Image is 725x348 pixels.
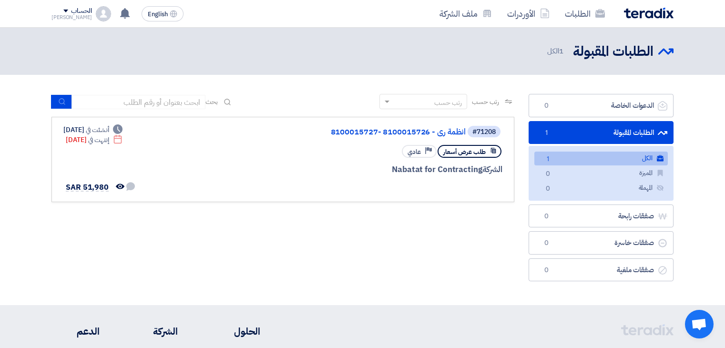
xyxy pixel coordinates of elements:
[529,121,674,144] a: الطلبات المقبولة1
[206,324,260,338] li: الحلول
[542,184,553,194] span: 0
[559,46,563,56] span: 1
[541,238,552,248] span: 0
[529,231,674,255] a: صفقات خاسرة0
[142,6,184,21] button: English
[529,94,674,117] a: الدعوات الخاصة0
[148,11,168,18] span: English
[541,101,552,111] span: 0
[482,164,503,175] span: الشركة
[685,310,714,338] a: دردشة مفتوحة
[541,212,552,221] span: 0
[624,8,674,19] img: Teradix logo
[66,182,109,193] span: SAR 51,980
[66,135,123,145] div: [DATE]
[96,6,111,21] img: profile_test.png
[472,97,499,107] span: رتب حسب
[434,98,462,108] div: رتب حسب
[71,7,92,15] div: الحساب
[547,46,565,57] span: الكل
[443,147,486,156] span: طلب عرض أسعار
[542,169,553,179] span: 0
[529,205,674,228] a: صفقات رابحة0
[63,125,123,135] div: [DATE]
[542,154,553,164] span: 1
[534,181,668,195] a: المهملة
[534,152,668,165] a: الكل
[408,147,421,156] span: عادي
[432,2,500,25] a: ملف الشركة
[72,95,205,109] input: ابحث بعنوان أو رقم الطلب
[500,2,557,25] a: الأوردرات
[88,135,109,145] span: إنتهت في
[273,164,502,176] div: Nabatat for Contracting
[534,166,668,180] a: المميزة
[275,128,466,136] a: انظمة رى - 8100015726 -8100015727
[529,258,674,282] a: صفقات ملغية0
[557,2,613,25] a: الطلبات
[541,266,552,275] span: 0
[128,324,178,338] li: الشركة
[86,125,109,135] span: أنشئت في
[51,15,92,20] div: [PERSON_NAME]
[573,42,654,61] h2: الطلبات المقبولة
[205,97,218,107] span: بحث
[472,129,496,135] div: #71208
[51,324,100,338] li: الدعم
[541,128,552,138] span: 1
